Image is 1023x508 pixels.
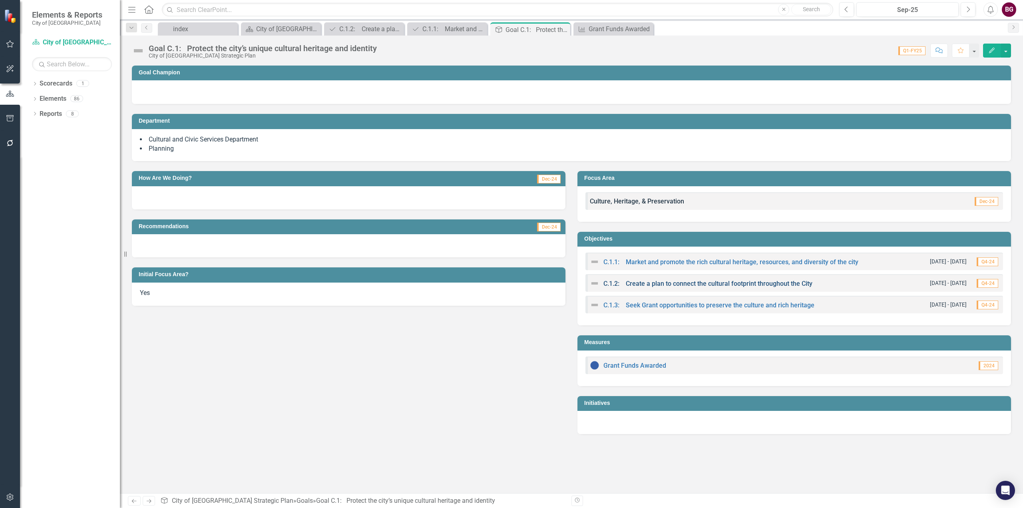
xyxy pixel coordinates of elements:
[326,24,402,34] a: C.1.2: Create a plan to connect the cultural footprint throughout the City
[139,271,561,277] h3: Initial Focus Area?
[149,53,377,59] div: City of [GEOGRAPHIC_DATA] Strategic Plan
[589,24,651,34] div: Grant Funds Awarded
[975,197,998,206] span: Dec-24
[603,280,812,287] a: C.1.2: Create a plan to connect the cultural footprint throughout the City
[791,4,831,15] button: Search
[139,223,423,229] h3: Recommendations
[149,44,377,53] div: Goal C.1: Protect the city’s unique cultural heritage and identity
[422,24,485,34] div: C.1.1: Market and promote the rich cultural heritage, resources, and diversity of the city
[339,24,402,34] div: C.1.2: Create a plan to connect the cultural footprint throughout the City
[603,258,858,266] a: C.1.1: Market and promote the rich cultural heritage, resources, and diversity of the city
[132,44,145,57] img: Not Defined
[977,257,998,266] span: Q4-24
[996,481,1015,500] div: Open Intercom Messenger
[930,258,967,265] small: [DATE] - [DATE]
[32,57,112,71] input: Search Below...
[856,2,959,17] button: Sep-25
[590,197,684,205] span: Culture, Heritage, & Preservation
[256,24,319,34] div: City of [GEOGRAPHIC_DATA] Strategic Plan
[32,20,102,26] small: City of [GEOGRAPHIC_DATA]
[32,38,112,47] a: City of [GEOGRAPHIC_DATA] Strategic Plan
[584,236,1007,242] h3: Objectives
[140,289,150,297] span: Yes
[603,362,666,369] a: Grant Funds Awarded
[160,496,565,506] div: » »
[149,135,258,143] span: Cultural and Civic Services Department
[979,361,998,370] span: 2024
[297,497,313,504] a: Goals
[139,175,428,181] h3: How Are We Doing?
[160,24,236,34] a: index
[977,279,998,288] span: Q4-24
[506,25,568,35] div: Goal C.1: Protect the city’s unique cultural heritage and identity
[584,400,1007,406] h3: Initiatives
[32,10,102,20] span: Elements & Reports
[172,497,293,504] a: City of [GEOGRAPHIC_DATA] Strategic Plan
[149,145,174,152] span: Planning
[584,175,1007,181] h3: Focus Area
[173,24,236,34] div: index
[930,301,967,309] small: [DATE] - [DATE]
[40,79,72,88] a: Scorecards
[76,80,89,87] div: 1
[603,301,814,309] a: C.1.3: Seek Grant opportunities to preserve the culture and rich heritage
[575,24,651,34] a: Grant Funds Awarded
[590,279,599,288] img: Not Defined
[4,9,18,23] img: ClearPoint Strategy
[70,96,83,102] div: 86
[584,339,1007,345] h3: Measures
[803,6,820,12] span: Search
[40,94,66,104] a: Elements
[590,257,599,267] img: Not Defined
[930,279,967,287] small: [DATE] - [DATE]
[243,24,319,34] a: City of [GEOGRAPHIC_DATA] Strategic Plan
[139,70,1007,76] h3: Goal Champion
[139,118,1007,124] h3: Department
[162,3,833,17] input: Search ClearPoint...
[537,175,561,183] span: Dec-24
[1002,2,1016,17] button: BG
[590,300,599,310] img: Not Defined
[859,5,956,15] div: Sep-25
[409,24,485,34] a: C.1.1: Market and promote the rich cultural heritage, resources, and diversity of the city
[977,301,998,309] span: Q4-24
[590,361,599,370] img: No Information
[898,46,925,55] span: Q1-FY25
[537,223,561,231] span: Dec-24
[66,110,79,117] div: 8
[316,497,495,504] div: Goal C.1: Protect the city’s unique cultural heritage and identity
[40,110,62,119] a: Reports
